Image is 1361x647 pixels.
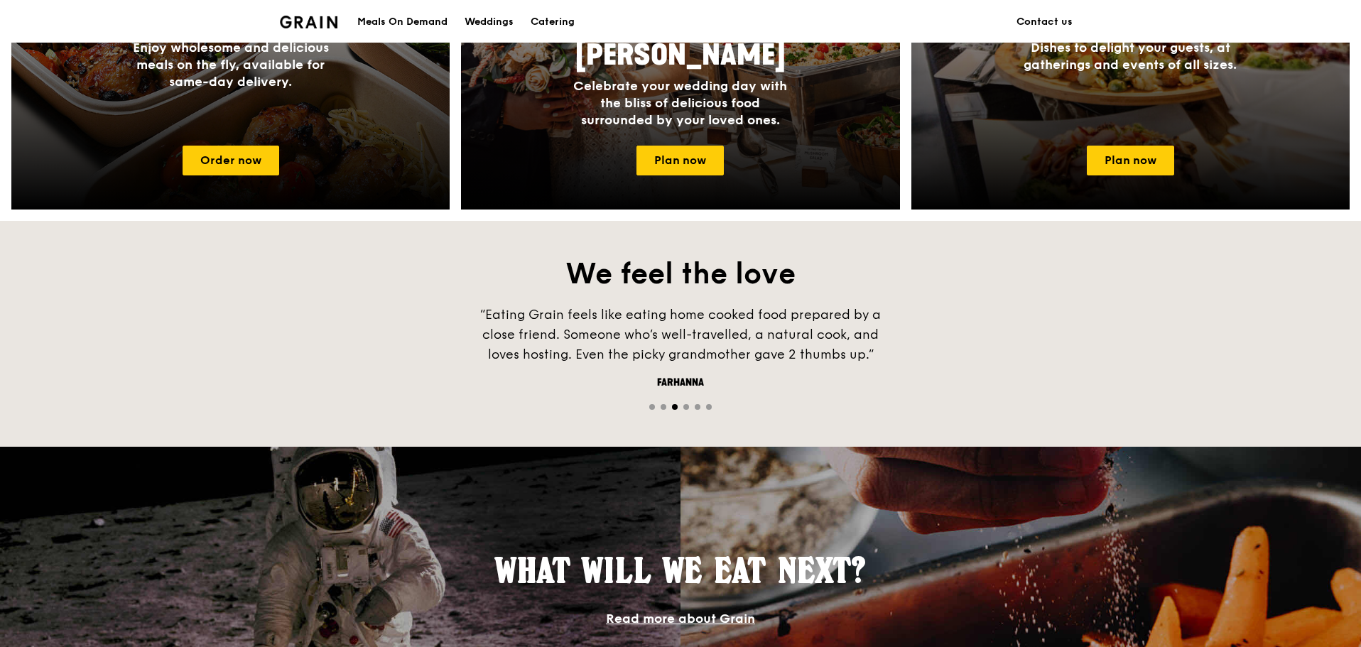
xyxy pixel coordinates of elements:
div: Catering [531,1,575,43]
span: Celebrate your wedding day with the bliss of delicious food surrounded by your loved ones. [573,78,787,128]
span: What will we eat next? [495,550,866,591]
div: “Eating Grain feels like eating home cooked food prepared by a close friend. Someone who’s well-t... [467,305,894,364]
div: Meals On Demand [357,1,448,43]
div: Weddings [465,1,514,43]
span: Go to slide 1 [649,404,655,410]
a: Plan now [1087,146,1174,175]
span: Go to slide 3 [672,404,678,410]
span: Go to slide 2 [661,404,666,410]
span: Go to slide 5 [695,404,700,410]
div: Farhanna [467,376,894,390]
span: Go to slide 6 [706,404,712,410]
a: Catering [522,1,583,43]
a: Plan now [636,146,724,175]
img: Grain [280,16,337,28]
a: Read more about Grain [606,611,755,626]
span: Go to slide 4 [683,404,689,410]
a: Contact us [1008,1,1081,43]
a: Weddings [456,1,522,43]
span: Enjoy wholesome and delicious meals on the fly, available for same-day delivery. [133,40,329,89]
a: Order now [183,146,279,175]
